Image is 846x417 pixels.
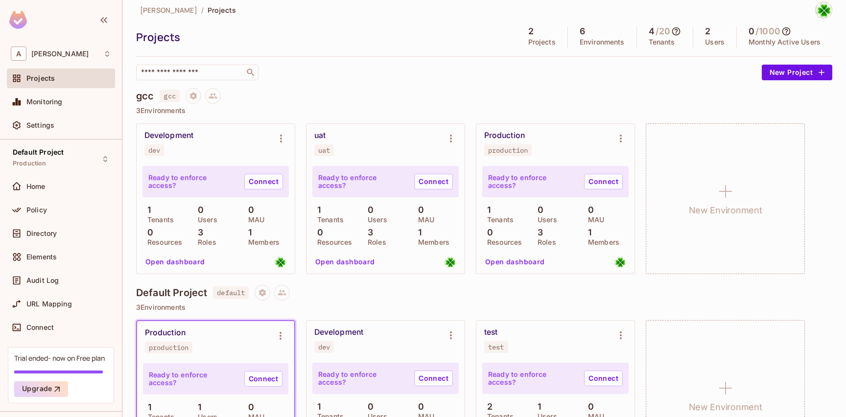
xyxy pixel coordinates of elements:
[201,5,204,15] li: /
[705,26,710,36] h5: 2
[488,343,504,351] div: test
[689,400,762,415] h1: New Environment
[414,174,453,189] a: Connect
[142,238,182,246] p: Resources
[533,205,543,215] p: 0
[136,90,154,102] h4: gcc
[481,254,549,270] button: Open dashboard
[243,402,254,412] p: 0
[26,121,54,129] span: Settings
[482,238,522,246] p: Resources
[160,90,179,102] span: gcc
[482,205,491,215] p: 1
[26,98,63,106] span: Monitoring
[13,160,47,167] span: Production
[363,402,374,412] p: 0
[318,174,406,189] p: Ready to enforce access?
[243,216,264,224] p: MAU
[482,402,493,412] p: 2
[580,26,585,36] h5: 6
[749,38,821,46] p: Monthly Active Users
[143,402,151,412] p: 1
[583,228,591,237] p: 1
[26,277,59,284] span: Audit Log
[816,2,832,18] img: dajiang
[136,107,832,115] p: 3 Environments
[363,205,374,215] p: 0
[584,174,623,189] a: Connect
[136,287,207,299] h4: Default Project
[656,26,670,36] h5: / 20
[318,146,330,154] div: uat
[244,371,282,387] a: Connect
[255,290,270,299] span: Project settings
[142,216,174,224] p: Tenants
[193,402,201,412] p: 1
[413,228,422,237] p: 1
[149,344,188,351] div: production
[148,146,160,154] div: dev
[193,228,203,237] p: 3
[584,371,623,386] a: Connect
[689,203,762,218] h1: New Environment
[583,238,619,246] p: Members
[271,326,290,346] button: Environment settings
[363,216,387,224] p: Users
[208,5,236,15] span: Projects
[614,256,626,268] img: sunjianghong@gmail.com
[31,50,89,58] span: Workspace: andy
[649,26,655,36] h5: 4
[312,216,344,224] p: Tenants
[705,38,725,46] p: Users
[583,205,594,215] p: 0
[488,146,528,154] div: production
[14,381,68,397] button: Upgrade
[26,230,57,237] span: Directory
[533,216,557,224] p: Users
[363,228,373,237] p: 3
[755,26,780,36] h5: / 1000
[312,228,323,237] p: 0
[311,254,379,270] button: Open dashboard
[136,30,512,45] div: Projects
[193,205,204,215] p: 0
[244,174,283,189] a: Connect
[148,174,236,189] p: Ready to enforce access?
[484,131,525,140] div: Production
[243,228,252,237] p: 1
[444,256,456,268] img: sunjianghong@gmail.com
[583,216,604,224] p: MAU
[488,371,576,386] p: Ready to enforce access?
[482,216,514,224] p: Tenants
[363,238,386,246] p: Roles
[528,26,534,36] h5: 2
[413,402,424,412] p: 0
[441,325,461,345] button: Environment settings
[583,402,594,412] p: 0
[13,148,64,156] span: Default Project
[318,343,330,351] div: dev
[312,205,321,215] p: 1
[611,129,631,148] button: Environment settings
[749,26,754,36] h5: 0
[533,228,543,237] p: 3
[271,129,291,148] button: Environment settings
[193,238,216,246] p: Roles
[312,238,352,246] p: Resources
[274,256,286,268] img: sunjianghong@gmail.com
[26,183,46,190] span: Home
[26,324,54,331] span: Connect
[649,38,675,46] p: Tenants
[580,38,625,46] p: Environments
[142,228,153,237] p: 0
[762,65,832,80] button: New Project
[136,303,832,311] p: 3 Environments
[528,38,556,46] p: Projects
[26,300,72,308] span: URL Mapping
[26,206,47,214] span: Policy
[314,131,326,140] div: uat
[488,174,576,189] p: Ready to enforce access?
[213,286,249,299] span: default
[193,216,217,224] p: Users
[144,131,193,140] div: Development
